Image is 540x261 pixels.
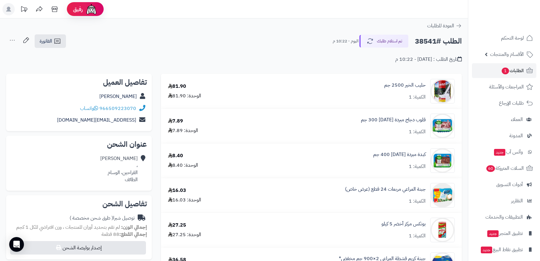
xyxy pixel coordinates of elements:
[168,127,198,134] div: الوحدة: 7.89
[409,163,426,170] div: الكمية: 1
[168,187,186,194] div: 16.03
[409,94,426,101] div: الكمية: 1
[489,83,524,91] span: المراجعات والأسئلة
[472,210,536,224] a: التطبيقات والخدمات
[472,96,536,111] a: طلبات الإرجاع
[409,198,426,205] div: الكمية: 1
[35,34,66,48] a: الفاتورة
[168,197,201,204] div: الوحدة: 16.03
[333,38,358,44] small: اليوم - 10:22 م
[361,116,426,123] a: قلوب دجاج مبردة [DATE] 300 جم
[16,3,32,17] a: تحديثات المنصة
[472,63,536,78] a: الطلبات1
[486,164,524,173] span: السلات المتروكة
[509,131,523,140] span: المدونة
[502,68,509,74] span: 1
[359,35,408,48] button: تم استلام طلبك
[168,162,198,169] div: الوحدة: 8.40
[472,145,536,159] a: وآتس آبجديد
[487,229,523,238] span: تطبيق المتجر
[494,149,505,156] span: جديد
[73,6,83,13] span: رفيق
[431,79,454,103] img: 1675317372-51ZzjQF5NIL._AC_SY1000_-90x90.jpg
[57,116,136,124] a: [EMAIL_ADDRESS][DOMAIN_NAME]
[511,197,523,205] span: التقارير
[481,247,492,253] span: جديد
[373,151,426,158] a: كبدة مبردة [DATE] 400 جم
[511,115,523,124] span: العملاء
[486,165,495,172] span: 60
[498,17,534,29] img: logo-2.png
[409,232,426,240] div: الكمية: 1
[427,22,462,29] a: العودة للطلبات
[70,214,113,222] span: ( طرق شحن مخصصة )
[472,226,536,241] a: تطبيق المتجرجديد
[472,177,536,192] a: أدوات التسويق
[493,148,523,156] span: وآتس آب
[11,79,147,86] h2: تفاصيل العميل
[472,161,536,176] a: السلات المتروكة60
[409,128,426,135] div: الكمية: 1
[85,3,98,15] img: ai-face.png
[472,193,536,208] a: التقارير
[168,83,186,90] div: 81.90
[168,222,186,229] div: 27.25
[9,237,24,252] div: Open Intercom Messenger
[431,183,454,208] img: 1678857823-307597_1-20220323-141315-90x90.png
[99,93,137,100] a: [PERSON_NAME]
[168,118,183,125] div: 7.89
[80,105,98,112] a: واتساب
[40,37,52,45] span: الفاتورة
[10,241,146,255] button: إصدار بوليصة الشحن
[99,105,136,112] a: 966509223070
[496,180,523,189] span: أدوات التسويق
[472,128,536,143] a: المدونة
[472,31,536,45] a: لوحة التحكم
[11,141,147,148] h2: عنوان الشحن
[487,230,499,237] span: جديد
[472,112,536,127] a: العملاء
[381,220,426,228] a: بونكس مركز أخضر 5 كيلو
[168,231,201,238] div: الوحدة: 27.25
[121,224,147,231] strong: إجمالي الوزن:
[119,231,147,238] strong: إجمالي القطع:
[501,34,524,42] span: لوحة التحكم
[101,231,147,238] small: 88 قطعة
[501,66,524,75] span: الطلبات
[427,22,454,29] span: العودة للطلبات
[345,186,426,193] a: جبنة المراعي مربعات 24 قطع (عرض خاص)
[499,99,524,107] span: طلبات الإرجاع
[472,80,536,94] a: المراجعات والأسئلة
[100,155,138,183] div: [PERSON_NAME] ، القراحين، الوسام الطائف
[16,224,120,231] span: لم تقم بتحديد أوزان للمنتجات ، وزن افتراضي للكل 1 كجم
[168,152,183,159] div: 8.40
[70,215,135,222] div: توصيل شبرا
[384,82,426,89] a: حليب الخير 2500 جم
[168,92,201,99] div: الوحدة: 81.90
[490,50,524,59] span: الأقسام والمنتجات
[395,56,462,63] div: تاريخ الطلب : [DATE] - 10:22 م
[480,245,523,254] span: تطبيق نقاط البيع
[431,114,454,138] img: 1679223605-%D8%A7%D9%84%D8%AA%D9%82%D8%A7%D8%B7%20%D8%A7%D9%84%D9%88%D9%8A%D8%A8_19-3-2023_135747...
[431,148,454,173] img: 1679223542-j04FABriTKlVmTrCyRV0fFMwwdfyWvNa0LgZNW8j-90x90.jpg
[415,35,462,48] h2: الطلب #38541
[11,200,147,208] h2: تفاصيل الشحن
[472,242,536,257] a: تطبيق نقاط البيعجديد
[485,213,523,221] span: التطبيقات والخدمات
[431,218,454,242] img: 1753378877-IMG_4590-90x90.jpeg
